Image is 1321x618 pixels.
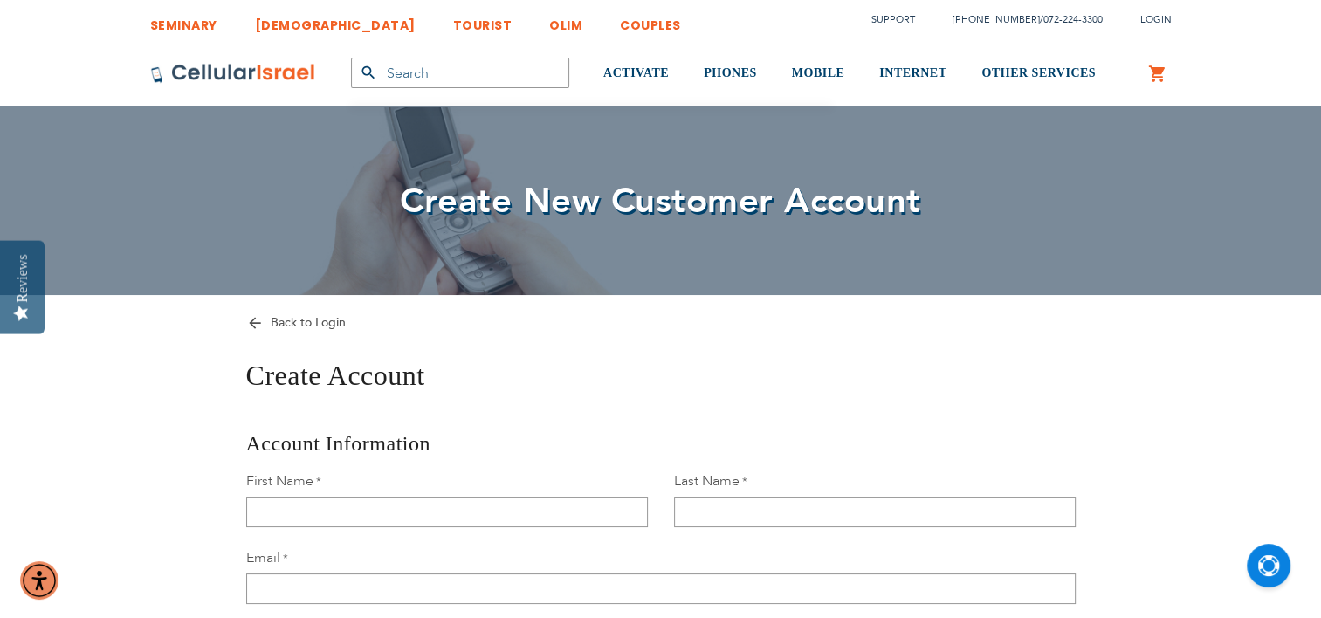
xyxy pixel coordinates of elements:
[879,66,946,79] span: INTERNET
[704,41,757,106] a: PHONES
[674,497,1076,527] input: Last Name
[246,548,280,567] span: Email
[792,66,845,79] span: MOBILE
[271,314,346,331] span: Back to Login
[246,497,648,527] input: First Name
[351,58,569,88] input: Search
[400,177,921,225] span: Create New Customer Account
[620,4,681,37] a: COUPLES
[453,4,513,37] a: TOURIST
[674,471,740,491] span: Last Name
[704,66,757,79] span: PHONES
[981,66,1096,79] span: OTHER SERVICES
[981,41,1096,106] a: OTHER SERVICES
[935,7,1103,32] li: /
[246,429,1076,458] h3: Account Information
[549,4,582,37] a: OLIM
[246,471,313,491] span: First Name
[150,4,217,37] a: SEMINARY
[603,66,669,79] span: ACTIVATE
[246,360,425,391] span: Create Account
[246,314,346,331] a: Back to Login
[20,561,58,600] div: Accessibility Menu
[1043,13,1103,26] a: 072-224-3300
[15,254,31,302] div: Reviews
[1140,13,1172,26] span: Login
[150,63,316,84] img: Cellular Israel Logo
[792,41,845,106] a: MOBILE
[879,41,946,106] a: INTERNET
[255,4,416,37] a: [DEMOGRAPHIC_DATA]
[871,13,915,26] a: Support
[603,41,669,106] a: ACTIVATE
[246,573,1076,604] input: Email
[953,13,1040,26] a: [PHONE_NUMBER]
